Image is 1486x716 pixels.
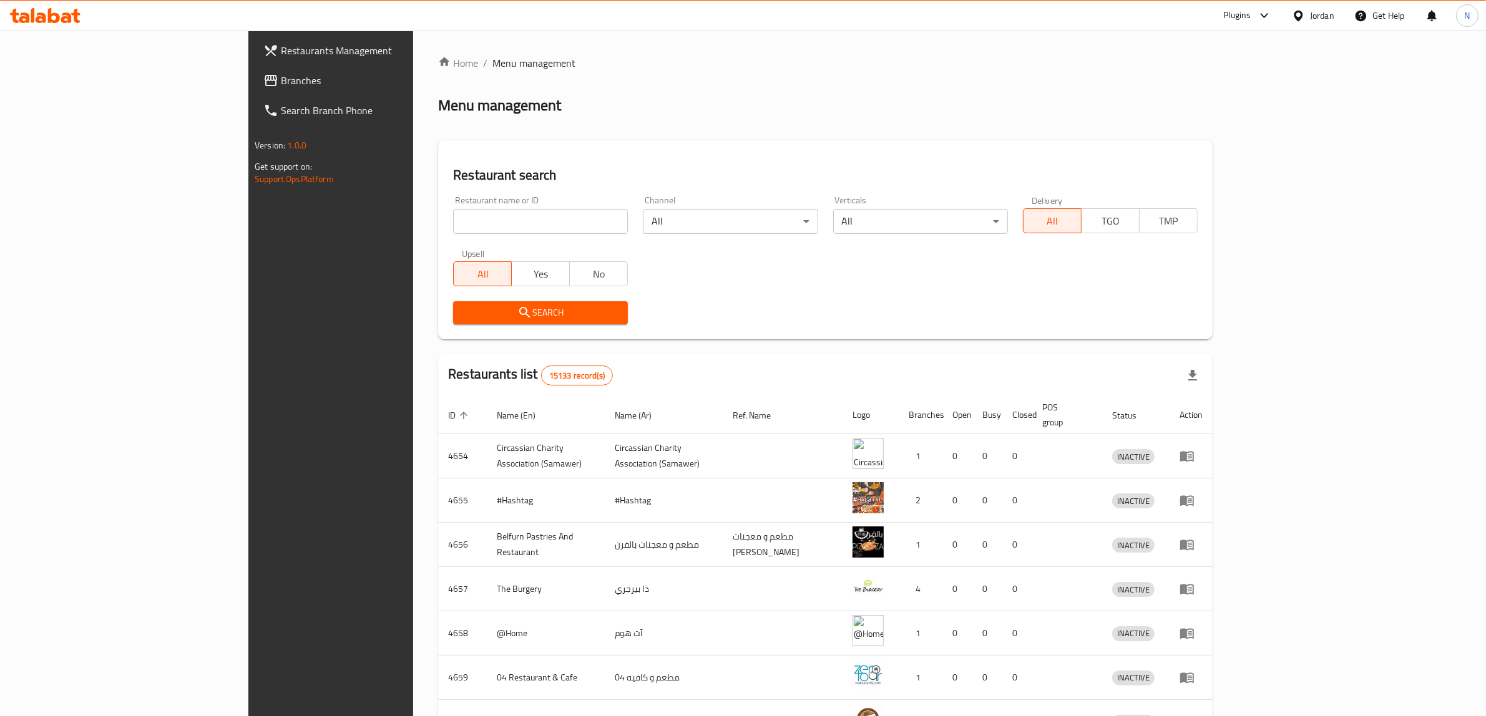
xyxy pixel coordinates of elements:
th: Open [942,396,972,434]
span: Name (En) [497,408,552,423]
td: 04 Restaurant & Cafe [487,656,605,700]
td: 0 [942,434,972,478]
th: Branches [899,396,942,434]
span: Status [1112,408,1153,423]
span: Search [463,305,618,321]
td: @Home [487,611,605,656]
img: The Burgery [853,571,884,602]
td: ​Circassian ​Charity ​Association​ (Samawer) [605,434,723,478]
td: ذا بيرجري [605,567,723,611]
td: 0 [1002,523,1032,567]
label: Upsell [462,249,485,258]
td: 0 [1002,567,1032,611]
td: 0 [972,523,1002,567]
span: ID [448,408,472,423]
td: 0 [942,567,972,611]
div: Menu [1180,581,1203,596]
th: Logo [843,396,899,434]
td: 0 [942,478,972,523]
span: TMP [1145,212,1193,230]
span: POS group [1042,400,1087,430]
th: Action [1170,396,1213,434]
button: TGO [1081,208,1140,233]
div: Plugins [1223,8,1251,23]
label: Delivery [1032,196,1063,205]
span: Search Branch Phone [281,103,487,118]
td: 4 [899,567,942,611]
th: Closed [1002,396,1032,434]
button: Search [453,301,628,324]
h2: Restaurant search [453,166,1198,185]
span: 15133 record(s) [542,370,612,382]
input: Search for restaurant name or ID.. [453,209,628,234]
span: INACTIVE [1112,538,1155,553]
a: Restaurants Management [253,36,497,65]
img: 04 Restaurant & Cafe [853,659,884,690]
td: 0 [972,567,1002,611]
td: مطعم و معجنات بالفرن [605,523,723,567]
span: Menu management [492,56,575,70]
span: No [575,265,623,283]
td: 0 [972,478,1002,523]
a: Support.OpsPlatform [255,171,334,187]
td: 0 [1002,656,1032,700]
td: 0 [972,656,1002,700]
span: Branches [281,73,487,88]
span: INACTIVE [1112,670,1155,685]
td: 2 [899,478,942,523]
td: 0 [1002,434,1032,478]
span: Ref. Name [733,408,787,423]
div: INACTIVE [1112,670,1155,685]
div: Menu [1180,626,1203,641]
span: Version: [255,137,285,153]
td: 0 [972,611,1002,656]
a: Search Branch Phone [253,95,497,125]
td: 0 [1002,478,1032,523]
span: All [459,265,507,283]
span: INACTIVE [1112,494,1155,508]
td: 0 [942,523,972,567]
a: Branches [253,65,497,95]
td: 0 [942,611,972,656]
div: Menu [1180,670,1203,685]
div: INACTIVE [1112,538,1155,553]
button: All [1023,208,1082,233]
td: #Hashtag [605,478,723,523]
td: ​Circassian ​Charity ​Association​ (Samawer) [487,434,605,478]
span: INACTIVE [1112,450,1155,464]
span: INACTIVE [1112,626,1155,641]
img: ​Circassian ​Charity ​Association​ (Samawer) [853,438,884,469]
span: N [1464,9,1470,22]
button: Yes [511,261,570,286]
td: مطعم و معجنات [PERSON_NAME] [723,523,843,567]
nav: breadcrumb [438,56,1213,70]
div: Export file [1178,360,1208,390]
span: 1.0.0 [287,137,306,153]
span: TGO [1087,212,1135,230]
td: 0 [942,656,972,700]
td: Belfurn Pastries And Restaurant [487,523,605,567]
td: 0 [1002,611,1032,656]
div: INACTIVE [1112,449,1155,464]
span: Name (Ar) [615,408,668,423]
td: 0 [972,434,1002,478]
img: Belfurn Pastries And Restaurant [853,526,884,558]
div: INACTIVE [1112,582,1155,597]
span: Get support on: [255,158,312,175]
span: All [1029,212,1077,230]
div: Total records count [541,365,613,385]
div: Jordan [1310,9,1334,22]
div: All [643,209,818,234]
span: Yes [517,265,565,283]
h2: Restaurants list [448,365,613,385]
td: 1 [899,611,942,656]
span: INACTIVE [1112,583,1155,597]
th: Busy [972,396,1002,434]
h2: Menu management [438,95,561,115]
td: #Hashtag [487,478,605,523]
img: #Hashtag [853,482,884,513]
div: Menu [1180,448,1203,463]
button: No [569,261,628,286]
